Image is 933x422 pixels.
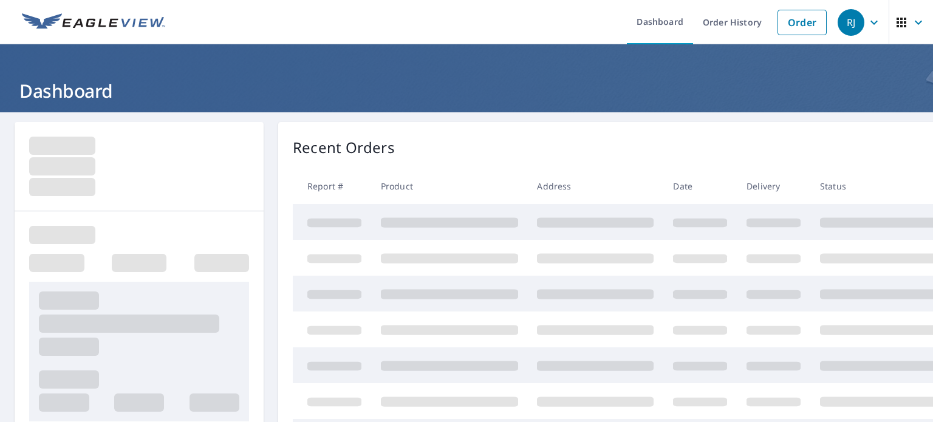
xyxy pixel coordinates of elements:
[22,13,165,32] img: EV Logo
[293,137,395,158] p: Recent Orders
[293,168,371,204] th: Report #
[527,168,663,204] th: Address
[663,168,737,204] th: Date
[15,78,918,103] h1: Dashboard
[737,168,810,204] th: Delivery
[371,168,528,204] th: Product
[777,10,827,35] a: Order
[838,9,864,36] div: RJ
